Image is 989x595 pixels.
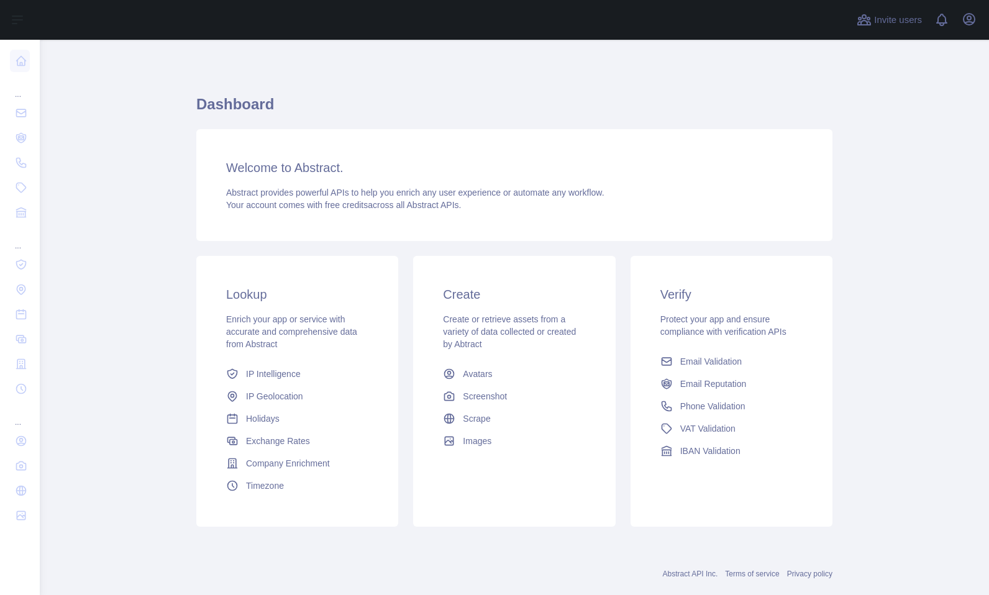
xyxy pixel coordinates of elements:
[725,570,779,578] a: Terms of service
[221,430,373,452] a: Exchange Rates
[246,368,301,380] span: IP Intelligence
[655,395,808,417] a: Phone Validation
[463,412,490,425] span: Scrape
[680,422,736,435] span: VAT Validation
[655,417,808,440] a: VAT Validation
[221,475,373,497] a: Timezone
[226,188,604,198] span: Abstract provides powerful APIs to help you enrich any user experience or automate any workflow.
[663,570,718,578] a: Abstract API Inc.
[655,373,808,395] a: Email Reputation
[325,200,368,210] span: free credits
[10,75,30,99] div: ...
[443,314,576,349] span: Create or retrieve assets from a variety of data collected or created by Abtract
[463,435,491,447] span: Images
[221,363,373,385] a: IP Intelligence
[680,400,745,412] span: Phone Validation
[660,286,803,303] h3: Verify
[787,570,832,578] a: Privacy policy
[196,94,832,124] h1: Dashboard
[221,452,373,475] a: Company Enrichment
[680,378,747,390] span: Email Reputation
[463,368,492,380] span: Avatars
[874,13,922,27] span: Invite users
[246,457,330,470] span: Company Enrichment
[854,10,924,30] button: Invite users
[226,314,357,349] span: Enrich your app or service with accurate and comprehensive data from Abstract
[246,479,284,492] span: Timezone
[680,355,742,368] span: Email Validation
[655,440,808,462] a: IBAN Validation
[226,286,368,303] h3: Lookup
[660,314,786,337] span: Protect your app and ensure compliance with verification APIs
[226,200,461,210] span: Your account comes with across all Abstract APIs.
[680,445,741,457] span: IBAN Validation
[438,385,590,407] a: Screenshot
[246,390,303,402] span: IP Geolocation
[10,226,30,251] div: ...
[10,402,30,427] div: ...
[443,286,585,303] h3: Create
[221,407,373,430] a: Holidays
[246,435,310,447] span: Exchange Rates
[438,407,590,430] a: Scrape
[463,390,507,402] span: Screenshot
[655,350,808,373] a: Email Validation
[226,159,803,176] h3: Welcome to Abstract.
[246,412,280,425] span: Holidays
[438,363,590,385] a: Avatars
[221,385,373,407] a: IP Geolocation
[438,430,590,452] a: Images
